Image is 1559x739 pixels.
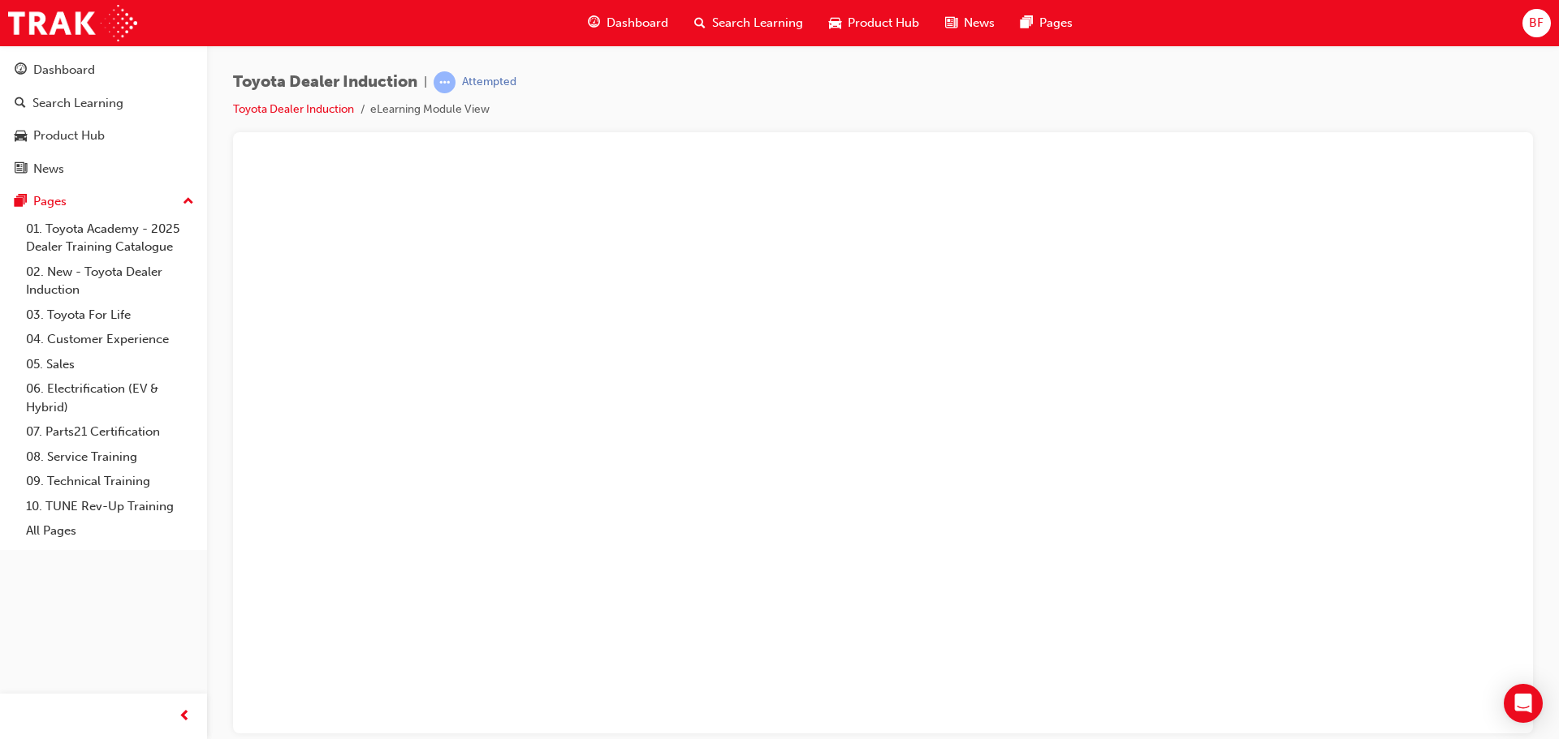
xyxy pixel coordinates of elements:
[33,61,95,79] div: Dashboard
[32,94,123,113] div: Search Learning
[33,192,67,211] div: Pages
[6,88,201,118] a: Search Learning
[19,445,201,470] a: 08. Service Training
[15,195,27,209] span: pages-icon
[15,63,27,78] span: guage-icon
[1008,6,1086,40] a: pages-iconPages
[19,518,201,544] a: All Pages
[964,14,995,32] span: News
[1021,13,1033,33] span: pages-icon
[1522,9,1551,37] button: BF
[681,6,816,40] a: search-iconSearch Learning
[829,13,841,33] span: car-icon
[816,6,932,40] a: car-iconProduct Hub
[6,154,201,184] a: News
[19,352,201,377] a: 05. Sales
[6,52,201,187] button: DashboardSearch LearningProduct HubNews
[183,191,194,213] span: up-icon
[233,73,417,92] span: Toyota Dealer Induction
[233,102,354,116] a: Toyota Dealer Induction
[1039,14,1073,32] span: Pages
[19,303,201,328] a: 03. Toyota For Life
[6,187,201,217] button: Pages
[694,13,706,33] span: search-icon
[848,14,919,32] span: Product Hub
[1504,684,1543,723] div: Open Intercom Messenger
[462,75,516,90] div: Attempted
[8,5,137,41] img: Trak
[575,6,681,40] a: guage-iconDashboard
[6,121,201,151] a: Product Hub
[1529,14,1544,32] span: BF
[19,376,201,419] a: 06. Electrification (EV & Hybrid)
[607,14,668,32] span: Dashboard
[179,707,191,727] span: prev-icon
[19,327,201,352] a: 04. Customer Experience
[19,494,201,519] a: 10. TUNE Rev-Up Training
[19,419,201,445] a: 07. Parts21 Certification
[434,71,456,93] span: learningRecordVerb_ATTEMPT-icon
[19,217,201,260] a: 01. Toyota Academy - 2025 Dealer Training Catalogue
[19,469,201,494] a: 09. Technical Training
[19,260,201,303] a: 02. New - Toyota Dealer Induction
[932,6,1008,40] a: news-iconNews
[945,13,957,33] span: news-icon
[15,162,27,177] span: news-icon
[6,55,201,85] a: Dashboard
[15,97,26,111] span: search-icon
[370,101,490,119] li: eLearning Module View
[33,127,105,145] div: Product Hub
[712,14,803,32] span: Search Learning
[15,129,27,144] span: car-icon
[424,73,427,92] span: |
[33,160,64,178] div: News
[588,13,600,33] span: guage-icon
